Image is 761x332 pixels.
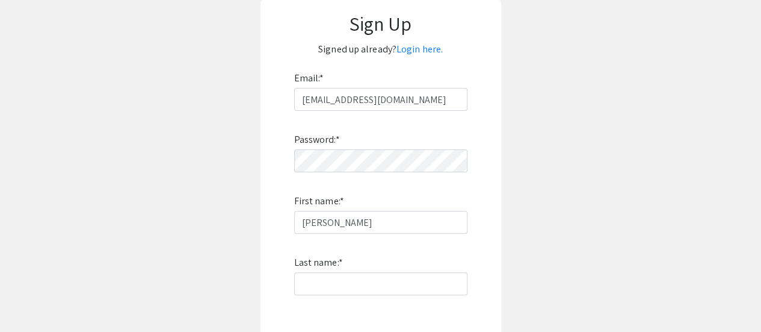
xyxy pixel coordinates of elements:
label: Last name: [294,253,343,272]
h1: Sign Up [273,12,489,35]
label: First name: [294,192,344,211]
label: Email: [294,69,324,88]
a: Login here. [396,43,443,55]
p: Signed up already? [273,40,489,59]
iframe: Chat [9,278,51,323]
label: Password: [294,130,340,149]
